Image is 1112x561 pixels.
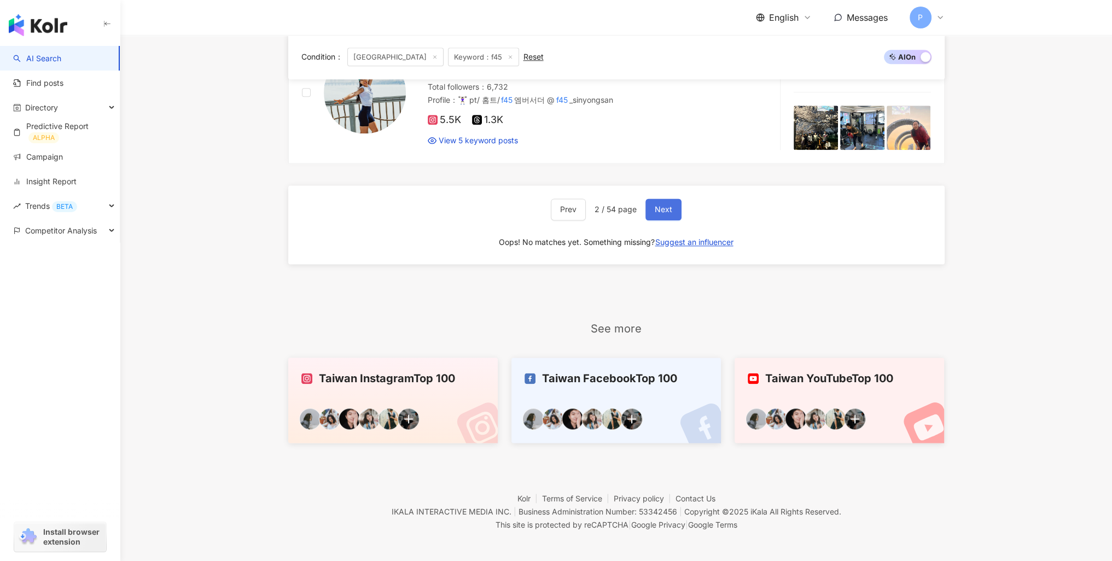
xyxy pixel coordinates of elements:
img: KOL Avatar [805,408,826,430]
img: KOL Avatar [542,408,564,430]
div: Copyright © 2025 All Rights Reserved. [684,507,841,516]
span: Profile ： [428,93,613,106]
button: Next [645,198,682,220]
span: 엠버서더 @ [514,95,555,104]
div: Total followers ： 6,732 [428,81,732,92]
span: Condition ： [301,52,343,62]
img: post-image [887,106,931,150]
button: Prev [551,198,586,220]
div: Oops! No matches yet. Something missing? [499,237,655,248]
span: Trends [25,194,77,218]
span: Prev [560,205,577,214]
img: KOL Avatar [562,408,584,430]
div: BETA [52,201,77,212]
span: Competitor Analysis [25,218,97,243]
a: searchAI Search [13,53,61,64]
span: See more [580,320,653,337]
img: KOL Avatar [765,408,787,430]
span: 🏋🏻‍♀️ pt/ 홈트/ [458,95,500,104]
a: Insight Report [13,176,77,187]
span: rise [13,202,21,210]
a: Find posts [13,78,63,89]
div: Taiwan YouTube Top 100 [748,371,931,386]
mark: f45 [555,93,569,106]
img: logo [9,14,67,36]
span: Directory [25,95,58,120]
img: KOL Avatar [339,408,360,430]
div: Reset [523,53,544,62]
img: KOL Avatar [785,408,807,430]
span: _sinyongsan [569,95,613,104]
a: Predictive ReportALPHA [13,121,111,143]
a: Taiwan FacebookTop 100KOL AvatarKOL AvatarKOL AvatarKOL AvatarKOL AvatarKOL Avatar [511,358,721,443]
a: Google Terms [688,520,737,529]
a: Campaign [13,151,63,162]
img: KOL Avatar [621,408,643,430]
span: Messages [847,12,888,23]
span: P [918,11,923,24]
mark: f45 [500,93,515,106]
img: KOL Avatar [601,408,623,430]
a: KOL Avatar예쁜여자 아니고 멋진여자_김세연🤞🏻Influencer type：Daily Topics·Life Style·TravelTotal followers：6,732P... [288,22,945,163]
img: KOL Avatar [581,408,603,430]
img: chrome extension [18,528,38,546]
img: KOL Avatar [398,408,420,430]
img: KOL Avatar [378,408,400,430]
button: Suggest an influencer [655,233,734,251]
div: Taiwan Instagram Top 100 [301,371,485,386]
span: Suggest an influencer [655,238,733,247]
span: 5.5K [428,114,461,126]
img: KOL Avatar [844,408,866,430]
span: Keyword：f45 [448,48,519,67]
a: Contact Us [676,494,715,503]
span: 1.3K [472,114,503,126]
a: Taiwan YouTubeTop 100KOL AvatarKOL AvatarKOL AvatarKOL AvatarKOL AvatarKOL Avatar [735,358,945,443]
img: KOL Avatar [746,408,767,430]
img: post-image [840,106,884,150]
a: Terms of Service [542,494,614,503]
span: This site is protected by reCAPTCHA [496,518,737,531]
div: Business Administration Number: 53342456 [519,507,677,516]
span: View 5 keyword posts [439,135,518,146]
div: Taiwan Facebook Top 100 [525,371,708,386]
a: Kolr [517,494,542,503]
img: KOL Avatar [319,408,341,430]
span: Next [655,205,672,214]
div: IKALA INTERACTIVE MEDIA INC. [392,507,511,516]
span: Install browser extension [43,527,103,547]
a: Taiwan InstagramTop 100KOL AvatarKOL AvatarKOL AvatarKOL AvatarKOL AvatarKOL Avatar [288,358,498,443]
a: Google Privacy [631,520,685,529]
span: | [685,520,688,529]
span: | [679,507,682,516]
a: Privacy policy [614,494,676,503]
img: KOL Avatar [358,408,380,430]
a: View 5 keyword posts [428,135,518,146]
img: KOL Avatar [324,51,406,133]
span: | [628,520,631,529]
img: KOL Avatar [522,408,544,430]
span: 2 / 54 page [595,205,637,214]
span: English [769,11,799,24]
img: KOL Avatar [824,408,846,430]
a: iKala [750,507,767,516]
span: | [514,507,516,516]
img: KOL Avatar [299,408,321,430]
a: chrome extensionInstall browser extension [14,522,106,552]
img: post-image [794,106,838,150]
span: [GEOGRAPHIC_DATA] [347,48,444,67]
